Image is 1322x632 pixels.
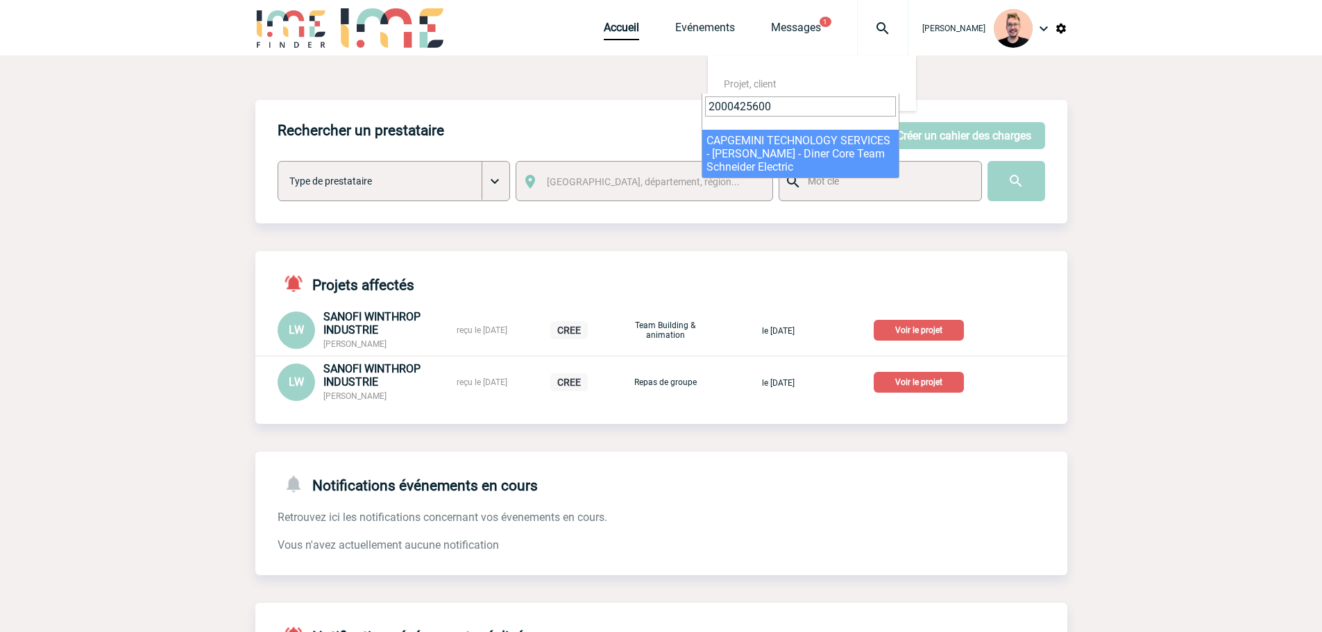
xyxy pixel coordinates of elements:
[762,378,795,388] span: le [DATE]
[323,310,421,336] span: SANOFI WINTHROP INDUSTRIE
[278,273,414,293] h4: Projets affectés
[922,24,985,33] span: [PERSON_NAME]
[804,172,969,190] input: Mot clé
[457,377,507,387] span: reçu le [DATE]
[631,321,700,340] p: Team Building & animation
[323,391,387,401] span: [PERSON_NAME]
[820,17,831,27] button: 1
[278,511,607,524] span: Retrouvez ici les notifications concernant vos évenements en cours.
[457,325,507,335] span: reçu le [DATE]
[874,375,969,388] a: Voir le projet
[323,339,387,349] span: [PERSON_NAME]
[675,21,735,40] a: Evénements
[604,21,639,40] a: Accueil
[874,372,964,393] p: Voir le projet
[550,321,588,339] p: CREE
[724,78,777,89] span: Projet, client
[988,161,1045,201] input: Submit
[283,273,312,293] img: notifications-active-24-px-r.png
[323,362,421,388] span: SANOFI WINTHROP INDUSTRIE
[702,130,899,178] li: CAPGEMINI TECHNOLOGY SERVICES - [PERSON_NAME] - Diner Core Team Schneider Electric
[289,323,304,336] span: LW
[289,375,304,388] span: LW
[994,9,1033,48] img: 129741-1.png
[631,377,700,387] p: Repas de groupe
[547,176,740,187] span: [GEOGRAPHIC_DATA], département, région...
[278,122,444,139] h4: Rechercher un prestataire
[278,538,499,552] span: Vous n'avez actuellement aucune notification
[874,320,964,341] p: Voir le projet
[278,474,538,494] h4: Notifications événements en cours
[283,474,312,494] img: notifications-24-px-g.png
[550,373,588,391] p: CREE
[762,326,795,336] span: le [DATE]
[255,8,328,48] img: IME-Finder
[771,21,821,40] a: Messages
[874,323,969,336] a: Voir le projet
